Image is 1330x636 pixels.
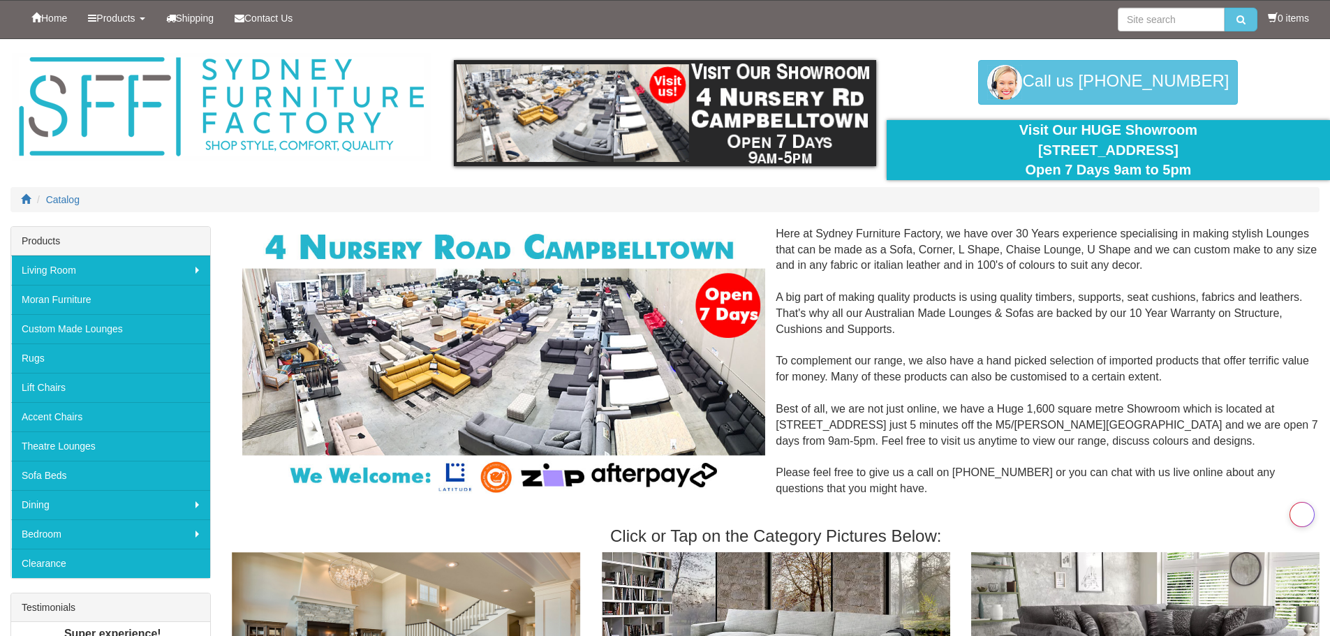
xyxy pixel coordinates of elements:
[1268,11,1309,25] li: 0 items
[11,461,210,490] a: Sofa Beds
[11,519,210,549] a: Bedroom
[11,227,210,256] div: Products
[1118,8,1225,31] input: Site search
[11,431,210,461] a: Theatre Lounges
[232,527,1320,545] h3: Click or Tap on the Category Pictures Below:
[156,1,225,36] a: Shipping
[11,373,210,402] a: Lift Chairs
[11,314,210,343] a: Custom Made Lounges
[224,1,303,36] a: Contact Us
[11,490,210,519] a: Dining
[242,226,765,498] img: Corner Modular Lounges
[21,1,77,36] a: Home
[46,194,80,205] a: Catalog
[176,13,214,24] span: Shipping
[11,593,210,622] div: Testimonials
[244,13,293,24] span: Contact Us
[12,53,431,161] img: Sydney Furniture Factory
[41,13,67,24] span: Home
[11,343,210,373] a: Rugs
[454,60,876,166] img: showroom.gif
[11,256,210,285] a: Living Room
[11,549,210,578] a: Clearance
[11,285,210,314] a: Moran Furniture
[77,1,155,36] a: Products
[11,402,210,431] a: Accent Chairs
[96,13,135,24] span: Products
[897,120,1320,180] div: Visit Our HUGE Showroom [STREET_ADDRESS] Open 7 Days 9am to 5pm
[232,226,1320,513] div: Here at Sydney Furniture Factory, we have over 30 Years experience specialising in making stylish...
